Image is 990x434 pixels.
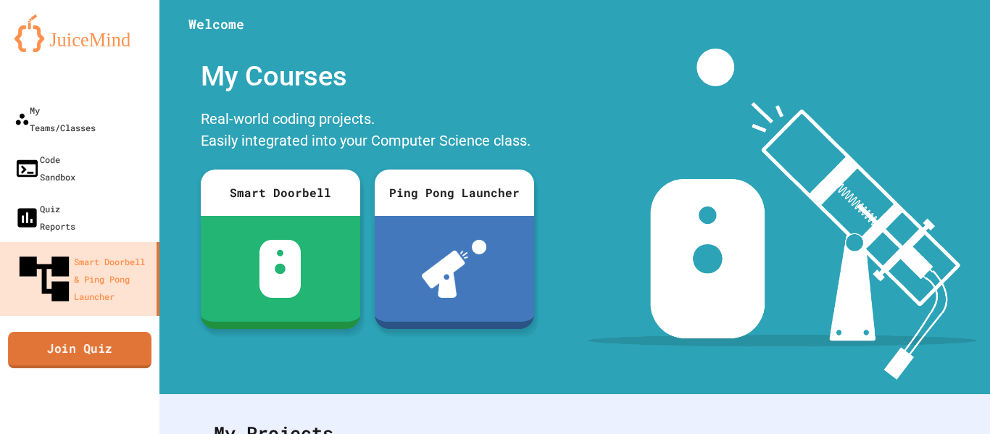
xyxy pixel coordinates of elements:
[201,170,360,216] div: Smart Doorbell
[194,49,541,104] div: My Courses
[194,104,541,159] div: Real-world coding projects. Easily integrated into your Computer Science class.
[588,49,976,380] img: banner-image-my-projects.png
[375,170,534,216] div: Ping Pong Launcher
[14,249,151,309] div: Smart Doorbell & Ping Pong Launcher
[14,151,75,185] div: Code Sandbox
[422,240,486,298] img: ppl-with-ball.png
[8,332,151,368] a: Join Quiz
[259,240,301,298] img: sdb-white.svg
[14,14,145,52] img: logo-orange.svg
[14,101,96,136] div: My Teams/Classes
[14,200,75,235] div: Quiz Reports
